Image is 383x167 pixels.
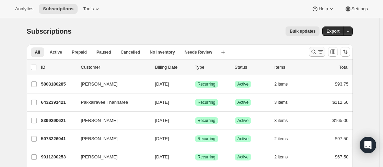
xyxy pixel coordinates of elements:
span: Settings [351,6,368,12]
span: Active [237,118,249,123]
span: Active [237,81,249,87]
button: [PERSON_NAME] [77,115,146,126]
span: Tools [83,6,94,12]
span: Needs Review [185,49,212,55]
span: Subscriptions [43,6,73,12]
p: 5803180285 [41,81,76,88]
span: Export [326,29,339,34]
span: Pakkalravee Thannaree [81,99,128,106]
p: 5978226941 [41,135,76,142]
p: 6432391421 [41,99,76,106]
button: 2 items [275,152,295,162]
span: Active [237,136,249,142]
div: 9011200253[PERSON_NAME][DATE]SuccessRecurringSuccessActive2 items$67.50 [41,152,349,162]
span: Recurring [198,136,216,142]
button: Analytics [11,4,37,14]
p: 8399290621 [41,117,76,124]
button: Pakkalravee Thannaree [77,97,146,108]
span: Active [237,100,249,105]
span: Active [50,49,62,55]
p: Status [235,64,269,71]
span: Analytics [15,6,33,12]
p: 9011200253 [41,154,76,160]
span: 2 items [275,81,288,87]
p: ID [41,64,76,71]
span: 3 items [275,118,288,123]
button: Export [322,26,344,36]
span: Recurring [198,81,216,87]
span: No inventory [150,49,175,55]
span: Recurring [198,154,216,160]
span: [DATE] [155,100,169,105]
span: Cancelled [121,49,140,55]
div: IDCustomerBilling DateTypeStatusItemsTotal [41,64,349,71]
span: Prepaid [72,49,87,55]
span: [DATE] [155,81,169,87]
span: Active [237,154,249,160]
span: 3 items [275,100,288,105]
button: Subscriptions [39,4,78,14]
span: Recurring [198,118,216,123]
div: 5803180285[PERSON_NAME][DATE]SuccessRecurringSuccessActive2 items$93.75 [41,79,349,89]
button: Settings [340,4,372,14]
span: [PERSON_NAME] [81,117,118,124]
span: All [35,49,40,55]
span: $97.50 [335,136,349,141]
span: Help [318,6,328,12]
button: Search and filter results [309,47,325,57]
span: [DATE] [155,136,169,141]
button: 2 items [275,134,295,144]
button: 3 items [275,98,295,107]
button: [PERSON_NAME] [77,133,146,144]
span: [PERSON_NAME] [81,154,118,160]
button: Bulk updates [286,26,320,36]
button: Help [307,4,339,14]
button: Tools [79,4,105,14]
button: Customize table column order and visibility [328,47,338,57]
span: Paused [96,49,111,55]
button: [PERSON_NAME] [77,79,146,90]
div: Items [275,64,309,71]
p: Total [339,64,348,71]
span: Subscriptions [27,27,72,35]
p: Customer [81,64,150,71]
p: Billing Date [155,64,189,71]
span: $112.50 [333,100,349,105]
span: [PERSON_NAME] [81,135,118,142]
button: 2 items [275,79,295,89]
div: 5978226941[PERSON_NAME][DATE]SuccessRecurringSuccessActive2 items$97.50 [41,134,349,144]
span: [DATE] [155,118,169,123]
button: 3 items [275,116,295,125]
button: Sort the results [340,47,350,57]
span: $93.75 [335,81,349,87]
span: [DATE] [155,154,169,159]
span: [PERSON_NAME] [81,81,118,88]
div: 8399290621[PERSON_NAME][DATE]SuccessRecurringSuccessActive3 items$165.00 [41,116,349,125]
span: 2 items [275,154,288,160]
span: Recurring [198,100,216,105]
span: $67.50 [335,154,349,159]
span: 2 items [275,136,288,142]
span: Bulk updates [290,29,315,34]
span: $165.00 [333,118,349,123]
button: [PERSON_NAME] [77,152,146,163]
div: Type [195,64,229,71]
div: 6432391421Pakkalravee Thannaree[DATE]SuccessRecurringSuccessActive3 items$112.50 [41,98,349,107]
div: Open Intercom Messenger [360,137,376,153]
button: Create new view [218,47,229,57]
